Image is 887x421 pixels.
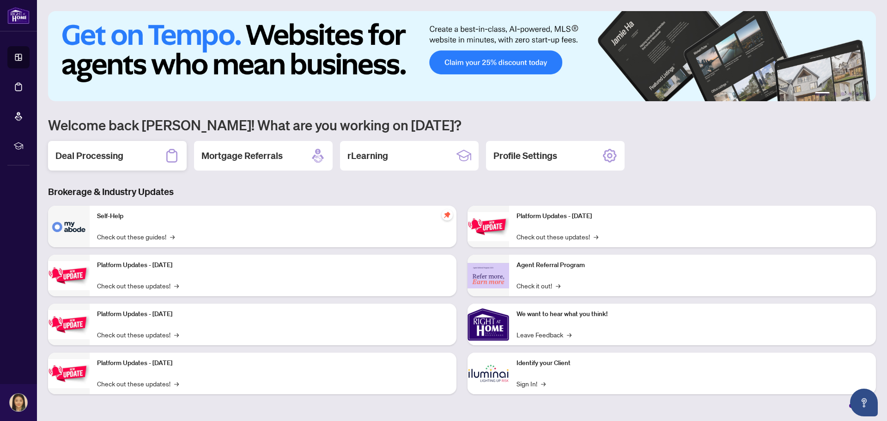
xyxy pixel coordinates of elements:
[174,329,179,340] span: →
[201,149,283,162] h2: Mortgage Referrals
[174,281,179,291] span: →
[48,185,876,198] h3: Brokerage & Industry Updates
[594,232,598,242] span: →
[850,389,878,416] button: Open asap
[97,358,449,368] p: Platform Updates - [DATE]
[347,149,388,162] h2: rLearning
[10,394,27,411] img: Profile Icon
[48,116,876,134] h1: Welcome back [PERSON_NAME]! What are you working on [DATE]?
[856,92,859,96] button: 5
[516,260,869,270] p: Agent Referral Program
[48,261,90,290] img: Platform Updates - September 16, 2025
[815,92,830,96] button: 1
[863,92,867,96] button: 6
[567,329,571,340] span: →
[97,309,449,319] p: Platform Updates - [DATE]
[55,149,123,162] h2: Deal Processing
[468,304,509,345] img: We want to hear what you think!
[97,232,175,242] a: Check out these guides!→
[97,281,179,291] a: Check out these updates!→
[848,92,852,96] button: 4
[516,378,546,389] a: Sign In!→
[841,92,844,96] button: 3
[97,211,449,221] p: Self-Help
[468,212,509,241] img: Platform Updates - June 23, 2025
[442,209,453,220] span: pushpin
[468,353,509,394] img: Identify your Client
[174,378,179,389] span: →
[516,329,571,340] a: Leave Feedback→
[516,281,560,291] a: Check it out!→
[97,329,179,340] a: Check out these updates!→
[516,232,598,242] a: Check out these updates!→
[48,359,90,388] img: Platform Updates - July 8, 2025
[468,263,509,288] img: Agent Referral Program
[48,310,90,339] img: Platform Updates - July 21, 2025
[556,281,560,291] span: →
[97,378,179,389] a: Check out these updates!→
[493,149,557,162] h2: Profile Settings
[48,206,90,247] img: Self-Help
[541,378,546,389] span: →
[516,211,869,221] p: Platform Updates - [DATE]
[97,260,449,270] p: Platform Updates - [DATE]
[48,11,876,101] img: Slide 0
[516,309,869,319] p: We want to hear what you think!
[7,7,30,24] img: logo
[170,232,175,242] span: →
[833,92,837,96] button: 2
[516,358,869,368] p: Identify your Client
